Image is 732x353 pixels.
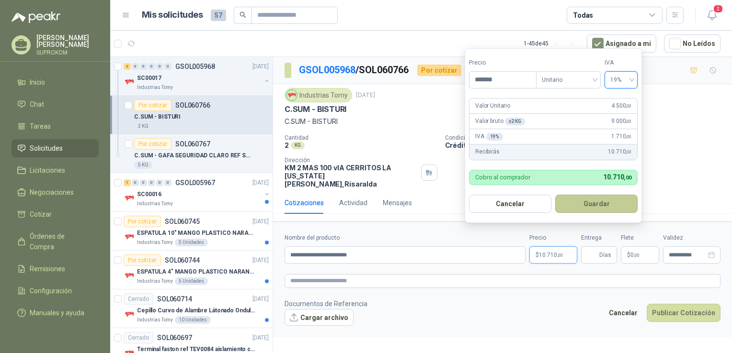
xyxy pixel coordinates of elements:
a: Tareas [11,117,99,135]
div: 0 [148,63,155,70]
div: 0 [156,179,163,186]
div: 0 [132,179,139,186]
p: Industrias Tomy [137,316,173,324]
span: 10.710 [603,173,631,181]
button: Asignado a mi [587,34,656,53]
a: GSOL005968 [299,64,355,76]
span: Cotizar [30,209,52,220]
p: SOL060766 [175,102,210,109]
span: 57 [211,10,226,21]
img: Company Logo [124,76,135,88]
p: Valor bruto [475,117,525,126]
p: GSOL005968 [175,63,215,70]
label: Nombre del producto [285,233,526,243]
p: SOL060744 [165,257,200,264]
p: [PERSON_NAME] [PERSON_NAME] [36,34,99,48]
p: Industrias Tomy [137,277,173,285]
h1: Mis solicitudes [142,8,203,22]
a: Negociaciones [11,183,99,201]
img: Company Logo [124,270,135,281]
div: 0 [140,63,147,70]
p: SOL060714 [157,296,192,302]
span: Unitario [542,73,595,87]
img: Company Logo [124,192,135,204]
div: 5 Unidades [175,239,208,246]
div: Por cotizar [134,99,172,111]
span: 10.710 [539,252,563,258]
span: ,00 [626,134,631,139]
p: Crédito 45 días [445,141,729,149]
p: SOL060745 [165,218,200,225]
p: C.SUM - GAFA SEGURIDAD CLARO REF SG7106 CON CORDON KO [134,151,253,160]
div: Todas [573,10,593,21]
a: Remisiones [11,260,99,278]
span: Inicio [30,77,45,88]
p: Documentos de Referencia [285,298,367,309]
p: SC00016 [137,190,161,199]
a: Por cotizarSOL060767C.SUM - GAFA SEGURIDAD CLARO REF SG7106 CON CORDON KO5 KG [110,134,273,173]
a: Chat [11,95,99,113]
div: 0 [156,63,163,70]
p: Cantidad [285,134,437,141]
span: Manuales y ayuda [30,308,84,318]
span: ,00 [634,253,640,258]
span: Solicitudes [30,143,63,154]
p: [DATE] [252,333,269,342]
span: 1.710 [611,132,631,141]
span: Chat [30,99,44,110]
span: Configuración [30,286,72,296]
span: $ [627,252,630,258]
button: Cargar archivo [285,309,354,326]
a: 2 0 0 0 0 0 GSOL005968[DATE] Company LogoSC00017Industrias Tomy [124,61,271,91]
p: ESPATULA 10" MANGO PLASTICO NARANJA MARCA TRUPPER [137,229,256,238]
div: 0 [164,179,172,186]
a: Cotizar [11,205,99,223]
p: Cobro al comprador [475,174,530,180]
p: [DATE] [356,91,375,100]
p: IVA [475,132,503,141]
span: ,00 [626,103,631,109]
button: 2 [703,7,721,24]
a: Licitaciones [11,161,99,179]
p: $ 0,00 [621,246,659,264]
p: / SOL060766 [299,63,410,77]
span: 9.000 [611,117,631,126]
div: Cerrado [124,332,153,343]
div: 1 [124,179,131,186]
button: Cancelar [469,195,551,213]
p: [DATE] [252,256,269,265]
div: Mensajes [383,198,412,208]
div: Cerrado [124,293,153,305]
button: Publicar Cotización [647,304,721,322]
button: Cancelar [604,304,643,322]
p: SOL060767 [175,141,210,147]
img: Company Logo [124,309,135,320]
p: [DATE] [252,178,269,188]
a: CerradoSOL060714[DATE] Company LogoCepillo Curvo de Alambre Látonado Ondulado con Mango TruperInd... [110,289,273,328]
div: 0 [132,63,139,70]
a: Por cotizarSOL060766C.SUM - BISTURI2 KG [110,96,273,134]
div: 0 [148,179,155,186]
button: Guardar [555,195,638,213]
span: Licitaciones [30,165,65,176]
a: Manuales y ayuda [11,304,99,322]
div: 1 - 45 de 45 [524,36,579,51]
p: Industrias Tomy [137,200,173,208]
label: Flete [621,233,659,243]
span: 2 [713,4,723,13]
img: Logo peakr [11,11,60,23]
p: SUPROKOM [36,50,99,55]
span: Remisiones [30,264,65,274]
p: $10.710,00 [529,246,577,264]
span: Días [599,247,611,263]
div: x 2 KG [505,118,525,125]
a: Por cotizarSOL060744[DATE] Company LogoESPATULA 4" MANGO PLASTICO NARANJA MARCA TRUPPERIndustrias... [110,251,273,289]
p: C.SUM - BISTURI [134,112,181,121]
p: [DATE] [252,62,269,71]
span: ,00 [557,253,563,258]
a: Configuración [11,282,99,300]
span: 10.710 [608,147,631,156]
div: Por cotizar [124,216,161,227]
div: 2 [124,63,131,70]
p: KM 2 MAS 100 vIA CERRITOS LA [US_STATE] [PERSON_NAME] , Risaralda [285,164,417,188]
